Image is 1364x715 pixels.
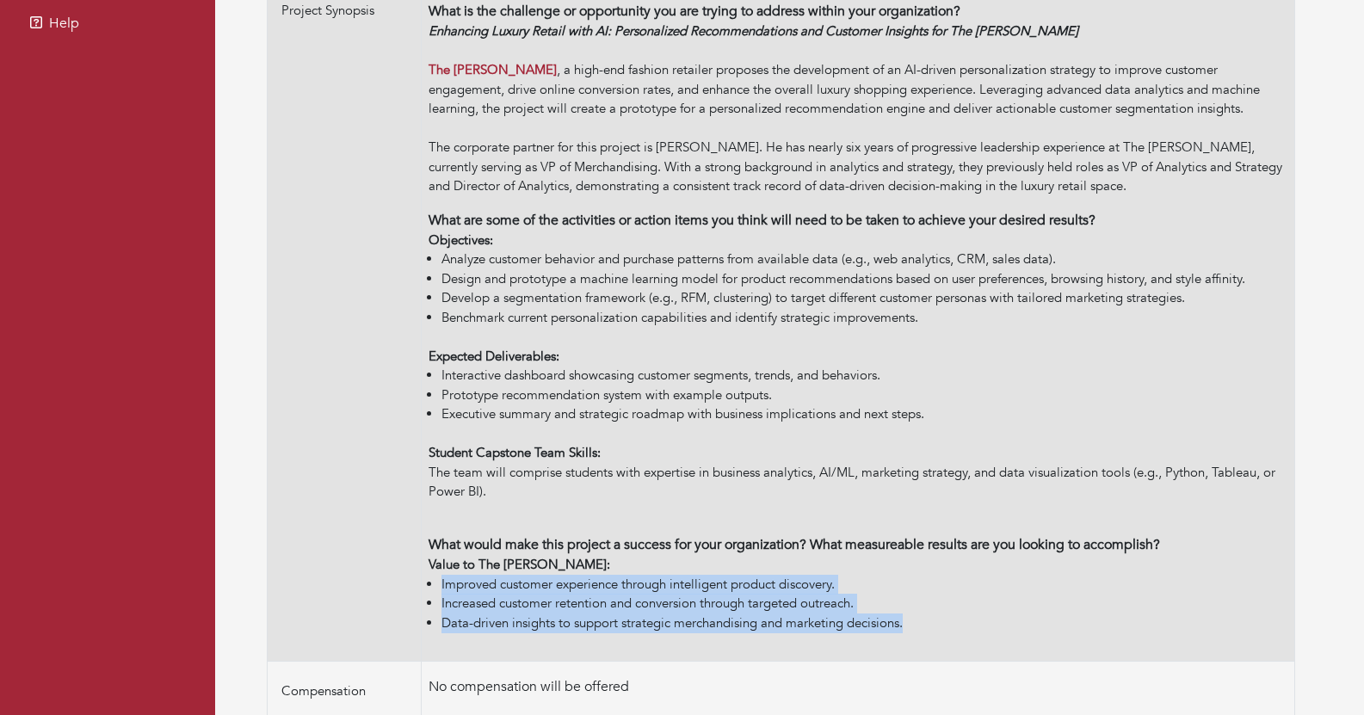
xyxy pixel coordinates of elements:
strong: Objectives: [429,231,493,249]
li: Develop a segmentation framework (e.g., RFM, clustering) to target different customer personas wi... [441,288,1287,308]
li: Increased customer retention and conversion through targeted outreach. [441,594,1287,613]
a: Help [4,6,211,40]
div: , a high-end fashion retailer proposes the development of an AI-driven personalization strategy t... [429,22,1287,196]
li: Data-driven insights to support strategic merchandising and marketing decisions. [441,613,1287,633]
strong: Student Capstone Team Skills: [429,444,601,461]
p: What are some of the activities or action items you think will need to be taken to achieve your d... [429,210,1287,231]
li: Improved customer experience through intelligent product discovery. [441,575,1287,595]
span: Help [49,14,79,33]
strong: Expected Deliverables: [429,348,559,365]
li: Benchmark current personalization capabilities and identify strategic improvements. [441,308,1287,328]
li: Analyze customer behavior and purchase patterns from available data (e.g., web analytics, CRM, sa... [441,250,1287,269]
strong: Value to The [PERSON_NAME]: [429,556,610,573]
li: Interactive dashboard showcasing customer segments, trends, and behaviors. [441,366,1287,385]
li: Design and prototype a machine learning model for product recommendations based on user preferenc... [441,269,1287,289]
p: What would make this project a success for your organization? What measureable results are you lo... [429,534,1287,555]
li: Prototype recommendation system with example outputs. [441,385,1287,405]
li: Executive summary and strategic roadmap with business implications and next steps. [441,404,1287,424]
div: The team will comprise students with expertise in business analytics, AI/ML, marketing strategy, ... [429,424,1287,502]
em: Enhancing Luxury Retail with AI: Personalized Recommendations and Customer Insights for The [PERS... [429,22,1078,40]
a: The [PERSON_NAME] [429,61,557,78]
span: No compensation will be offered [429,677,629,696]
p: What is the challenge or opportunity you are trying to address within your organization? [429,1,1287,22]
